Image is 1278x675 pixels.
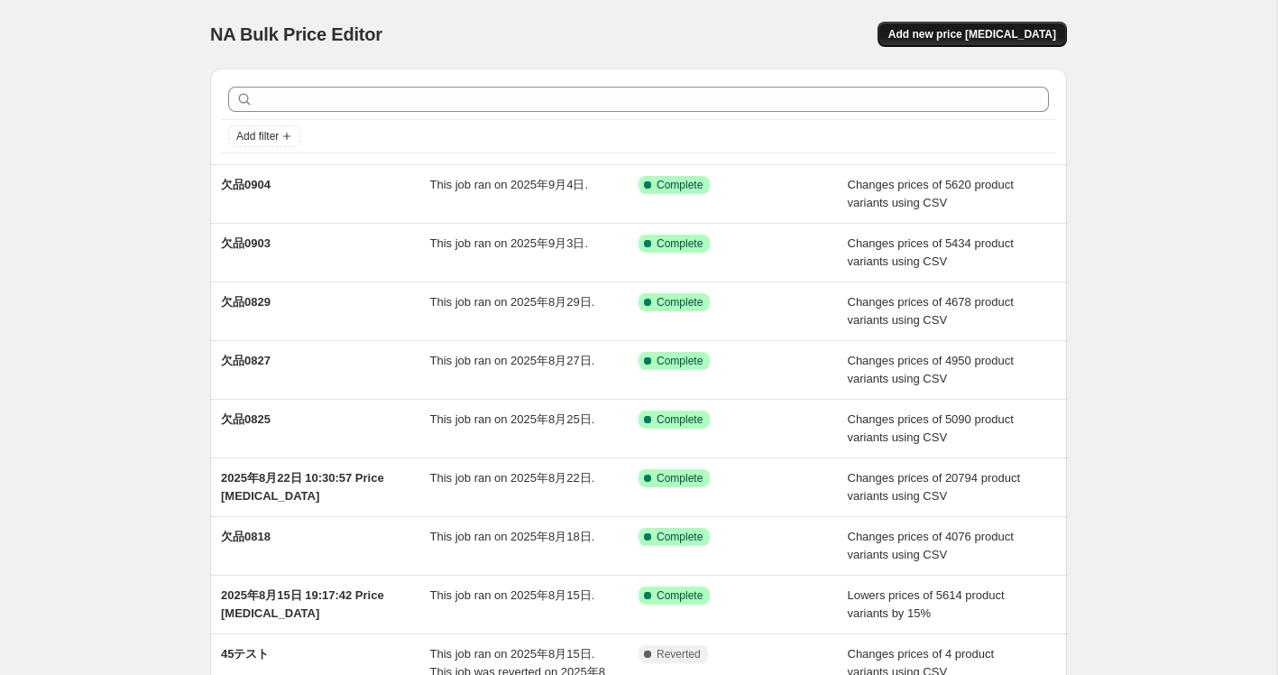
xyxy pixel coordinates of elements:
[430,354,595,367] span: This job ran on 2025年8月27日.
[657,588,703,603] span: Complete
[878,22,1067,47] button: Add new price [MEDICAL_DATA]
[221,236,271,250] span: 欠品0903
[236,129,279,143] span: Add filter
[657,354,703,368] span: Complete
[848,588,1005,620] span: Lowers prices of 5614 product variants by 15%
[221,647,269,661] span: 45テスト
[430,295,595,309] span: This job ran on 2025年8月29日.
[221,354,271,367] span: 欠品0827
[657,236,703,251] span: Complete
[430,178,589,191] span: This job ran on 2025年9月4日.
[430,412,595,426] span: This job ran on 2025年8月25日.
[848,530,1014,561] span: Changes prices of 4076 product variants using CSV
[888,27,1056,42] span: Add new price [MEDICAL_DATA]
[221,295,271,309] span: 欠品0829
[430,530,595,543] span: This job ran on 2025年8月18日.
[221,471,384,503] span: 2025年8月22日 10:30:57 Price [MEDICAL_DATA]
[848,471,1021,503] span: Changes prices of 20794 product variants using CSV
[657,647,701,661] span: Reverted
[228,125,300,147] button: Add filter
[430,588,595,602] span: This job ran on 2025年8月15日.
[430,236,589,250] span: This job ran on 2025年9月3日.
[221,412,271,426] span: 欠品0825
[848,412,1014,444] span: Changes prices of 5090 product variants using CSV
[221,530,271,543] span: 欠品0818
[430,471,595,485] span: This job ran on 2025年8月22日.
[221,178,271,191] span: 欠品0904
[657,530,703,544] span: Complete
[210,24,382,44] span: NA Bulk Price Editor
[848,236,1014,268] span: Changes prices of 5434 product variants using CSV
[657,295,703,310] span: Complete
[657,471,703,485] span: Complete
[848,178,1014,209] span: Changes prices of 5620 product variants using CSV
[221,588,384,620] span: 2025年8月15日 19:17:42 Price [MEDICAL_DATA]
[848,354,1014,385] span: Changes prices of 4950 product variants using CSV
[657,178,703,192] span: Complete
[848,295,1014,327] span: Changes prices of 4678 product variants using CSV
[657,412,703,427] span: Complete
